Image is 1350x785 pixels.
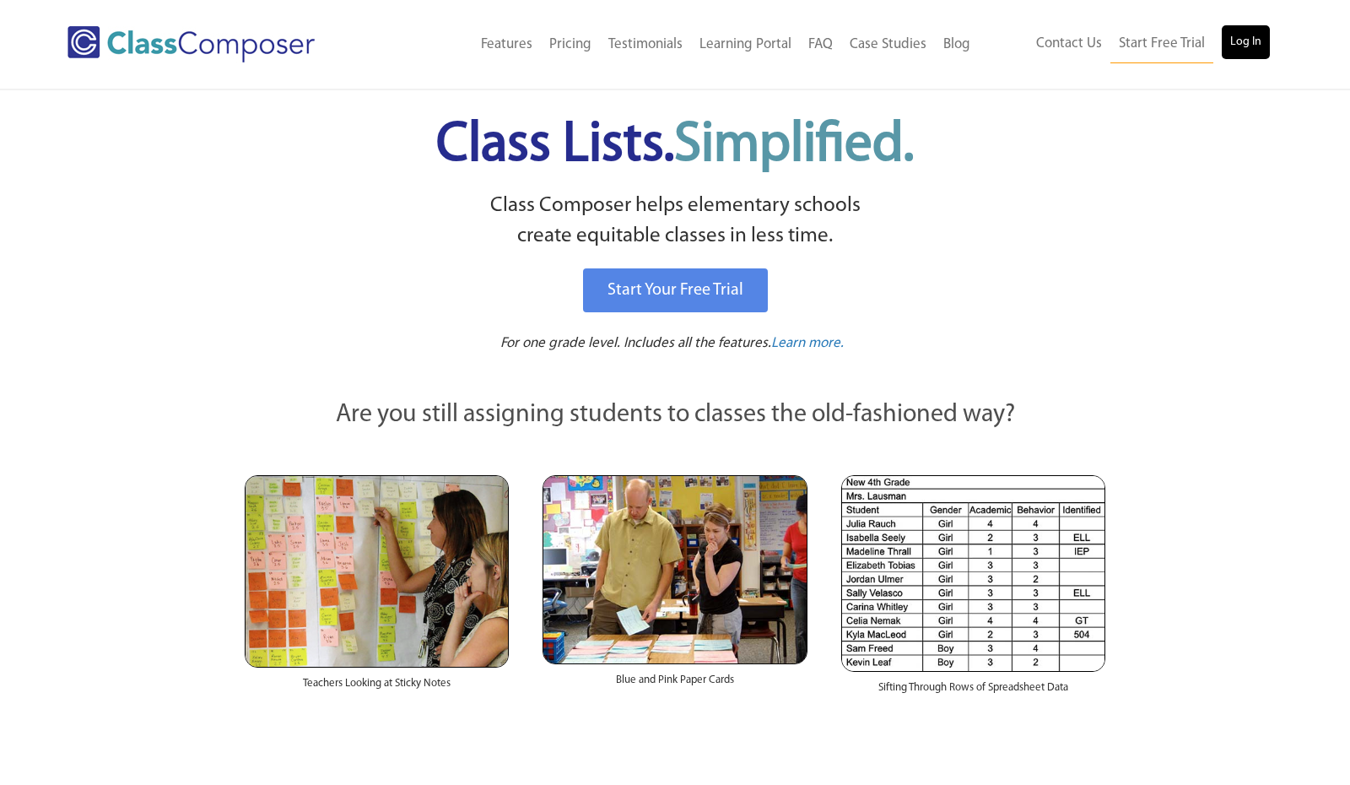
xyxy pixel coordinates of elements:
p: Class Composer helps elementary schools create equitable classes in less time. [242,191,1108,252]
img: Spreadsheets [841,475,1105,672]
img: Teachers Looking at Sticky Notes [245,475,509,668]
a: Start Your Free Trial [583,268,768,312]
a: Learn more. [771,333,844,355]
nav: Header Menu [979,25,1270,63]
a: Blog [935,26,979,63]
a: Testimonials [600,26,691,63]
nav: Header Menu [384,26,979,63]
div: Teachers Looking at Sticky Notes [245,668,509,708]
img: Blue and Pink Paper Cards [543,475,807,663]
span: For one grade level. Includes all the features. [500,336,771,350]
a: Learning Portal [691,26,800,63]
a: Case Studies [841,26,935,63]
div: Blue and Pink Paper Cards [543,664,807,705]
span: Simplified. [674,118,914,173]
a: Log In [1222,25,1270,59]
a: Pricing [541,26,600,63]
a: FAQ [800,26,841,63]
a: Start Free Trial [1110,25,1213,63]
span: Class Lists. [436,118,914,173]
div: Sifting Through Rows of Spreadsheet Data [841,672,1105,712]
span: Learn more. [771,336,844,350]
p: Are you still assigning students to classes the old-fashioned way? [245,397,1105,434]
a: Features [472,26,541,63]
span: Start Your Free Trial [607,282,743,299]
a: Contact Us [1028,25,1110,62]
img: Class Composer [67,26,315,62]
